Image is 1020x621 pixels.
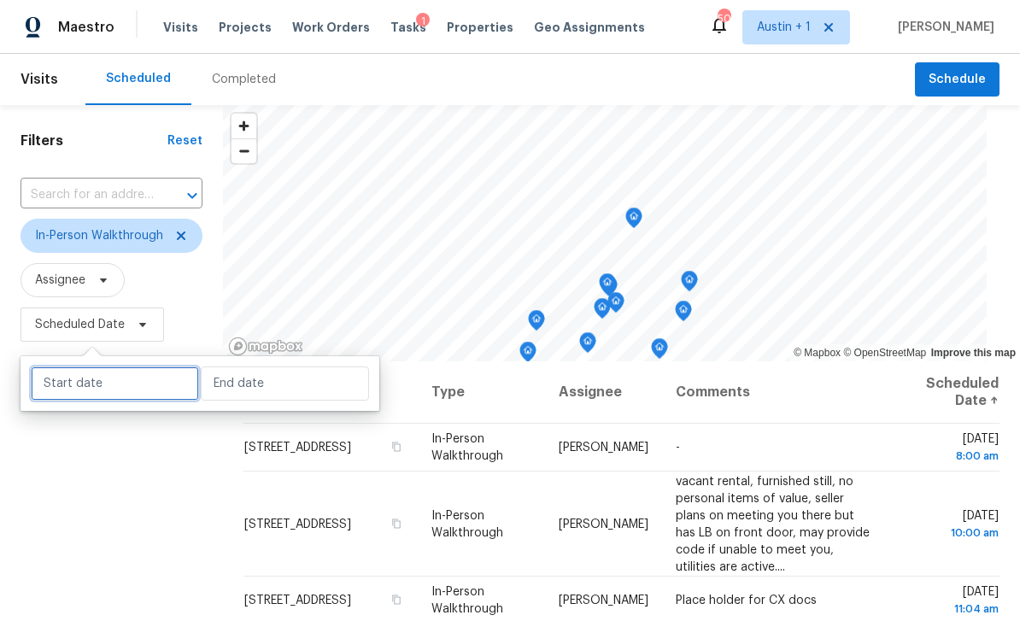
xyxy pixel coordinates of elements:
div: Map marker [599,273,616,300]
span: Scheduled Date [35,316,125,333]
div: 8:00 am [902,448,999,465]
span: Projects [219,19,272,36]
span: vacant rental, furnished still, no personal items of value, seller plans on meeting you there but... [676,475,870,572]
div: Map marker [594,298,611,325]
div: Map marker [528,310,545,337]
button: Zoom in [232,114,256,138]
div: Map marker [519,342,536,368]
button: Open [180,184,204,208]
div: Completed [212,71,276,88]
span: In-Person Walkthrough [431,586,503,615]
span: Austin + 1 [757,19,811,36]
span: Zoom out [232,139,256,163]
div: Map marker [651,338,668,365]
span: Properties [447,19,513,36]
div: Map marker [579,332,596,359]
canvas: Map [223,105,987,361]
span: [PERSON_NAME] [559,518,648,530]
a: Improve this map [931,347,1016,359]
div: Map marker [681,271,698,297]
span: - [676,442,680,454]
input: End date [201,366,369,401]
div: Scheduled [106,70,171,87]
a: OpenStreetMap [843,347,926,359]
span: Assignee [35,272,85,289]
span: [STREET_ADDRESS] [244,518,351,530]
span: Maestro [58,19,114,36]
span: [STREET_ADDRESS] [244,442,351,454]
a: Mapbox [794,347,841,359]
th: Scheduled Date ↑ [888,361,999,424]
span: In-Person Walkthrough [431,433,503,462]
button: Copy Address [389,592,404,607]
span: Geo Assignments [534,19,645,36]
div: 50 [718,10,730,27]
div: Map marker [675,301,692,327]
div: 1 [416,13,430,30]
input: Start date [31,366,199,401]
th: Assignee [545,361,662,424]
span: Work Orders [292,19,370,36]
span: In-Person Walkthrough [431,509,503,538]
input: Search for an address... [21,182,155,208]
span: Visits [163,19,198,36]
h1: Filters [21,132,167,149]
button: Schedule [915,62,999,97]
th: Comments [662,361,889,424]
span: [PERSON_NAME] [559,595,648,606]
div: Map marker [625,208,642,234]
span: Schedule [929,69,986,91]
span: [STREET_ADDRESS] [244,595,351,606]
div: Map marker [607,292,624,319]
div: 10:00 am [902,524,999,541]
span: [DATE] [902,509,999,541]
button: Copy Address [389,515,404,530]
span: [DATE] [902,586,999,618]
span: In-Person Walkthrough [35,227,163,244]
span: Place holder for CX docs [676,595,817,606]
span: Visits [21,61,58,98]
span: Tasks [390,21,426,33]
button: Copy Address [389,439,404,454]
span: [PERSON_NAME] [559,442,648,454]
span: [PERSON_NAME] [891,19,994,36]
th: Type [418,361,545,424]
div: 11:04 am [902,600,999,618]
div: Reset [167,132,202,149]
button: Zoom out [232,138,256,163]
span: [DATE] [902,433,999,465]
a: Mapbox homepage [228,337,303,356]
